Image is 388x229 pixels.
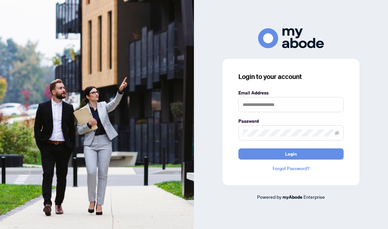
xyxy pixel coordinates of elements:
button: Login [238,148,344,160]
span: Enterprise [303,194,325,200]
span: eye-invisible [335,131,339,135]
a: myAbode [282,193,303,201]
label: Password [238,117,344,125]
img: ma-logo [258,28,324,48]
label: Email Address [238,89,344,96]
span: Login [285,149,297,159]
span: Powered by [257,194,281,200]
h3: Login to your account [238,72,344,81]
a: Forgot Password? [238,165,344,172]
